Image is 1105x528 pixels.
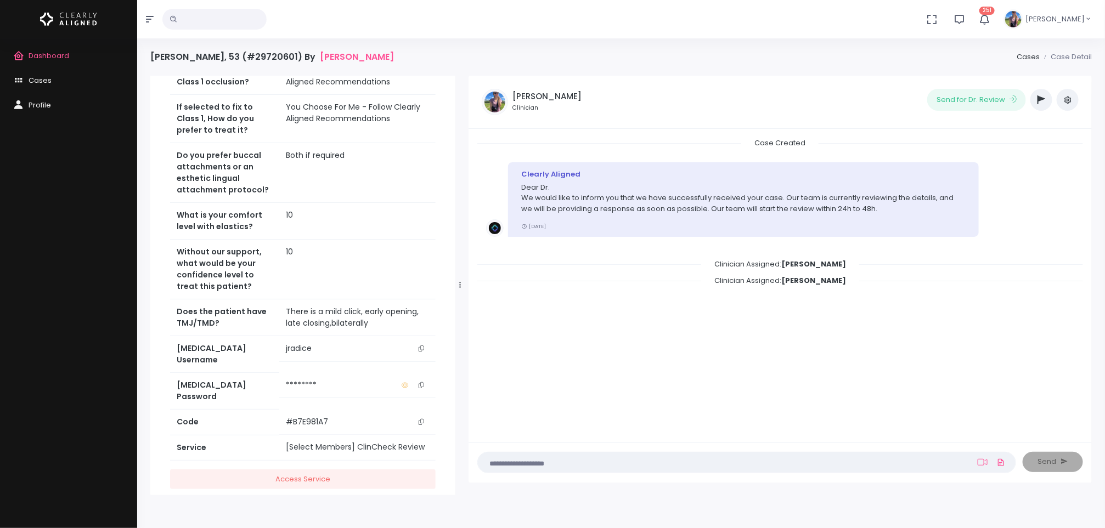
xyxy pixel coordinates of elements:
[521,169,966,180] div: Clearly Aligned
[279,95,436,143] td: You Choose For Me - Follow Clearly Aligned Recommendations
[976,458,990,467] a: Add Loom Video
[170,299,279,336] th: Does the patient have TMJ/TMD?
[150,52,394,62] h4: [PERSON_NAME], 53 (#29720601) By
[170,240,279,299] th: Without our support, what would be your confidence level to treat this patient?
[279,336,436,361] td: jradice
[279,299,436,336] td: There is a mild click, early opening, late closing,bilaterally
[741,134,819,151] span: Case Created
[279,143,436,203] td: Both if required
[279,240,436,299] td: 10
[279,203,436,240] td: 10
[1025,14,1085,25] span: [PERSON_NAME]
[29,75,52,86] span: Cases
[927,89,1026,111] button: Send for Dr. Review
[1003,9,1023,29] img: Header Avatar
[170,469,436,490] a: Access Service
[979,7,995,15] span: 251
[170,410,279,435] th: Code
[29,50,69,61] span: Dashboard
[170,95,279,143] th: If selected to fix to Class 1, How do you prefer to treat it?
[320,52,394,62] a: [PERSON_NAME]
[994,452,1007,472] a: Add Files
[512,104,582,112] small: Clinician
[1017,52,1040,62] a: Cases
[286,441,429,453] div: [Select Members] ClinCheck Review
[170,58,279,95] th: Do you want to fix to Class 1 occlusion?
[701,272,859,289] span: Clinician Assigned:
[512,92,582,101] h5: [PERSON_NAME]
[40,8,97,31] img: Logo Horizontal
[279,410,436,435] td: #B7E981A7
[170,143,279,203] th: Do you prefer buccal attachments or an esthetic lingual attachment protocol?
[1040,52,1092,63] li: Case Detail
[170,435,279,460] th: Service
[150,76,455,495] div: scrollable content
[781,259,846,269] b: [PERSON_NAME]
[279,58,436,95] td: You Choose For Me - Follow Clearly Aligned Recommendations
[701,256,859,272] span: Clinician Assigned:
[170,336,279,373] th: [MEDICAL_DATA] Username
[781,275,846,286] b: [PERSON_NAME]
[521,182,966,214] p: Dear Dr. We would like to inform you that we have successfully received your case. Our team is cu...
[29,100,51,110] span: Profile
[521,223,546,230] small: [DATE]
[170,373,279,410] th: [MEDICAL_DATA] Password
[170,203,279,240] th: What is your comfort level with elastics?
